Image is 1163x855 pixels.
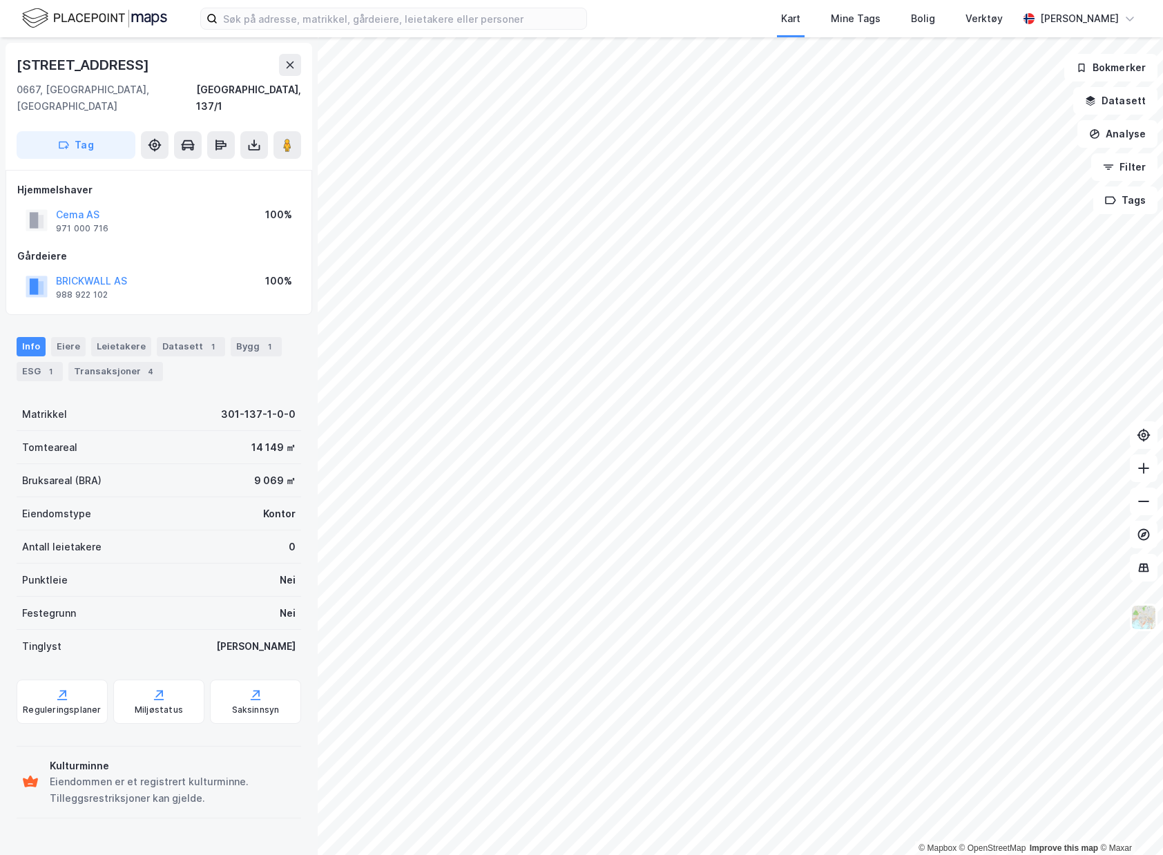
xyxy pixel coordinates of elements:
div: 100% [265,206,292,223]
div: Verktøy [965,10,1003,27]
button: Tag [17,131,135,159]
div: Eiendommen er et registrert kulturminne. Tilleggsrestriksjoner kan gjelde. [50,774,296,807]
button: Analyse [1077,120,1157,148]
div: Kulturminne [50,758,296,774]
iframe: Chat Widget [1094,789,1163,855]
a: Mapbox [919,843,957,853]
div: Bruksareal (BRA) [22,472,102,489]
div: 971 000 716 [56,223,108,234]
div: Punktleie [22,572,68,588]
div: [PERSON_NAME] [216,638,296,655]
div: Festegrunn [22,605,76,622]
div: 9 069 ㎡ [254,472,296,489]
div: Info [17,337,46,356]
div: 0 [289,539,296,555]
input: Søk på adresse, matrikkel, gårdeiere, leietakere eller personer [218,8,586,29]
div: 0667, [GEOGRAPHIC_DATA], [GEOGRAPHIC_DATA] [17,81,196,115]
div: 988 922 102 [56,289,108,300]
button: Filter [1091,153,1157,181]
div: 14 149 ㎡ [251,439,296,456]
div: Tomteareal [22,439,77,456]
div: 301-137-1-0-0 [221,406,296,423]
div: Eiere [51,337,86,356]
div: 4 [144,365,157,378]
img: Z [1131,604,1157,631]
div: Hjemmelshaver [17,182,300,198]
div: Miljøstatus [135,704,183,715]
div: 1 [206,340,220,354]
div: [STREET_ADDRESS] [17,54,152,76]
div: Datasett [157,337,225,356]
div: 1 [262,340,276,354]
div: Kontor [263,506,296,522]
div: Reguleringsplaner [23,704,101,715]
button: Bokmerker [1064,54,1157,81]
div: 100% [265,273,292,289]
div: ESG [17,362,63,381]
div: Nei [280,605,296,622]
div: Mine Tags [831,10,881,27]
div: Saksinnsyn [232,704,280,715]
img: logo.f888ab2527a4732fd821a326f86c7f29.svg [22,6,167,30]
button: Datasett [1073,87,1157,115]
div: Eiendomstype [22,506,91,522]
div: Matrikkel [22,406,67,423]
div: Kontrollprogram for chat [1094,789,1163,855]
div: [PERSON_NAME] [1040,10,1119,27]
div: Gårdeiere [17,248,300,265]
div: Tinglyst [22,638,61,655]
div: Antall leietakere [22,539,102,555]
div: Bolig [911,10,935,27]
div: Leietakere [91,337,151,356]
div: [GEOGRAPHIC_DATA], 137/1 [196,81,301,115]
a: OpenStreetMap [959,843,1026,853]
div: Nei [280,572,296,588]
div: 1 [44,365,57,378]
a: Improve this map [1030,843,1098,853]
div: Kart [781,10,800,27]
div: Transaksjoner [68,362,163,381]
button: Tags [1093,186,1157,214]
div: Bygg [231,337,282,356]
